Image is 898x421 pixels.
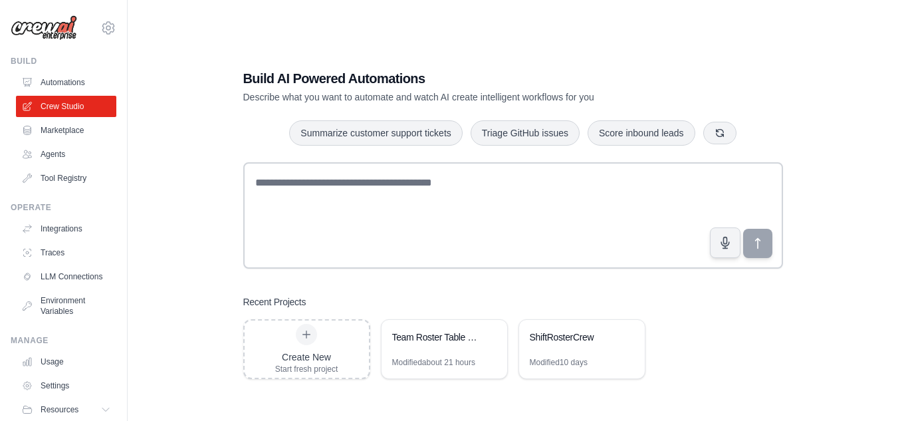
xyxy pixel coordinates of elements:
div: Modified about 21 hours [392,357,475,368]
button: Summarize customer support tickets [289,120,462,146]
div: Team Roster Table Generator [392,331,483,344]
button: Get new suggestions [703,122,736,144]
a: Integrations [16,218,116,239]
a: Marketplace [16,120,116,141]
a: Agents [16,144,116,165]
h1: Build AI Powered Automations [243,69,690,88]
img: Logo [11,15,77,41]
div: ShiftRosterCrew [530,331,621,344]
a: Traces [16,242,116,263]
span: Resources [41,404,78,415]
a: Environment Variables [16,290,116,322]
a: Automations [16,72,116,93]
button: Score inbound leads [588,120,695,146]
a: Crew Studio [16,96,116,117]
a: Tool Registry [16,168,116,189]
button: Triage GitHub issues [471,120,580,146]
div: Manage [11,335,116,346]
div: Start fresh project [275,364,338,374]
div: Create New [275,351,338,364]
div: Operate [11,202,116,213]
a: LLM Connections [16,266,116,287]
a: Settings [16,375,116,396]
a: Usage [16,351,116,372]
div: Build [11,56,116,67]
button: Resources [16,399,116,420]
div: Modified 10 days [530,357,588,368]
p: Describe what you want to automate and watch AI create intelligent workflows for you [243,90,690,104]
button: Click to speak your automation idea [710,227,740,258]
h3: Recent Projects [243,295,306,309]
